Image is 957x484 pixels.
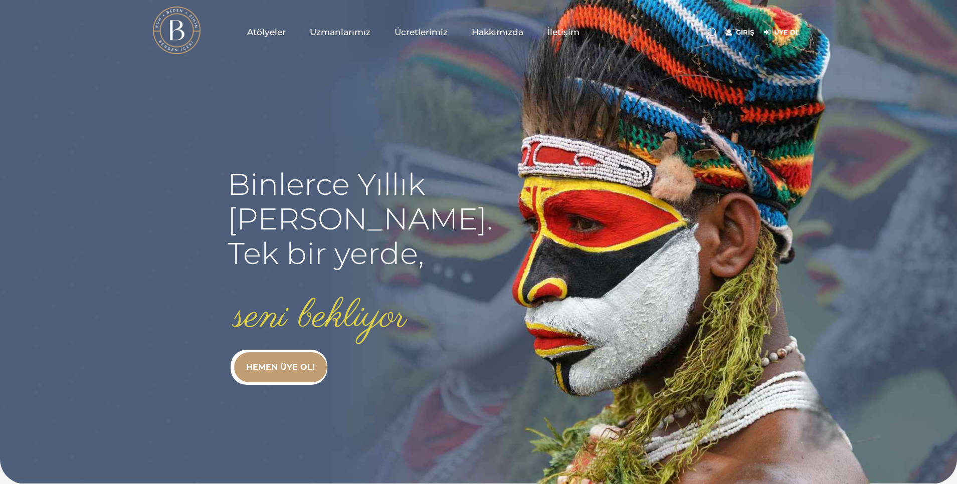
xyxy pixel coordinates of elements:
rs-layer: seni bekliyor [234,295,407,339]
a: Ücretlerimiz [382,7,460,57]
a: Uzmanlarımız [298,7,382,57]
a: Üye Ol [764,27,800,39]
a: Atölyeler [235,7,298,57]
rs-layer: Binlerce Yıllık [PERSON_NAME]. Tek bir yerde, [228,167,493,271]
a: İletişim [535,7,592,57]
img: light logo [153,7,201,54]
span: Atölyeler [247,27,286,38]
span: İletişim [547,27,580,38]
span: Uzmanlarımız [310,27,370,38]
a: Giriş [726,27,754,39]
a: Hakkımızda [460,7,535,57]
a: HEMEN ÜYE OL! [234,352,327,382]
span: Hakkımızda [472,27,523,38]
span: Ücretlerimiz [395,27,448,38]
